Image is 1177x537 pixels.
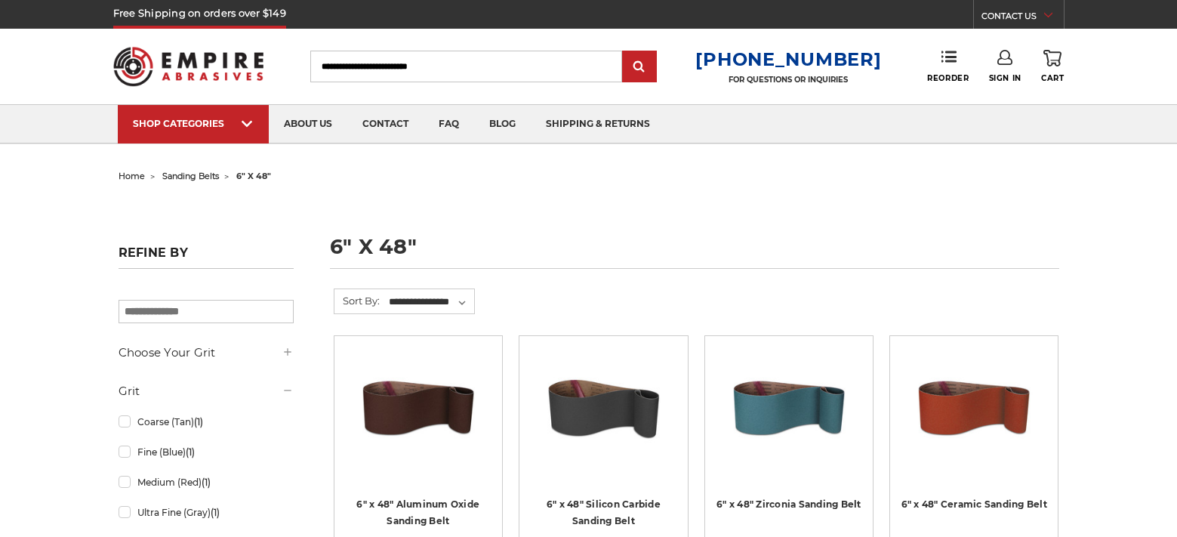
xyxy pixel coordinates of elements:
p: FOR QUESTIONS OR INQUIRIES [695,75,881,85]
img: 6" x 48" Silicon Carbide File Belt [543,347,664,468]
h1: 6" x 48" [330,236,1059,269]
span: (1) [211,507,220,518]
a: Coarse (Tan) [119,409,294,435]
a: 6" x 48" Ceramic Sanding Belt [901,347,1047,493]
a: 6" x 48" Aluminum Oxide Sanding Belt [345,347,491,493]
div: SHOP CATEGORIES [133,118,254,129]
span: 6" x 48" [236,171,271,181]
span: Reorder [927,73,969,83]
a: Medium (Red) [119,469,294,495]
h5: Choose Your Grit [119,344,294,362]
input: Submit [624,52,655,82]
a: 6" x 48" Silicon Carbide File Belt [530,347,676,493]
a: Fine (Blue) [119,439,294,465]
select: Sort By: [387,291,474,313]
a: 6" x 48" Zirconia Sanding Belt [716,347,862,493]
a: 6" x 48" Ceramic Sanding Belt [901,498,1047,510]
label: Sort By: [334,289,380,312]
a: sanding belts [162,171,219,181]
h5: Refine by [119,245,294,269]
span: Cart [1041,73,1064,83]
a: CONTACT US [981,8,1064,29]
a: [PHONE_NUMBER] [695,48,881,70]
a: blog [474,105,531,144]
img: 6" x 48" Zirconia Sanding Belt [729,347,849,468]
span: Sign In [989,73,1021,83]
img: Empire Abrasives [113,37,264,96]
img: 6" x 48" Ceramic Sanding Belt [914,347,1034,468]
span: (1) [194,416,203,427]
a: Ultra Fine (Gray) [119,499,294,526]
a: Cart [1041,50,1064,83]
a: Reorder [927,50,969,82]
a: home [119,171,145,181]
a: shipping & returns [531,105,665,144]
a: faq [424,105,474,144]
a: contact [347,105,424,144]
a: 6" x 48" Aluminum Oxide Sanding Belt [356,498,479,527]
h5: Grit [119,382,294,400]
img: 6" x 48" Aluminum Oxide Sanding Belt [358,347,479,468]
span: (1) [186,446,195,458]
a: about us [269,105,347,144]
span: (1) [202,477,211,488]
a: 6" x 48" Zirconia Sanding Belt [716,498,861,510]
a: 6" x 48" Silicon Carbide Sanding Belt [547,498,661,527]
